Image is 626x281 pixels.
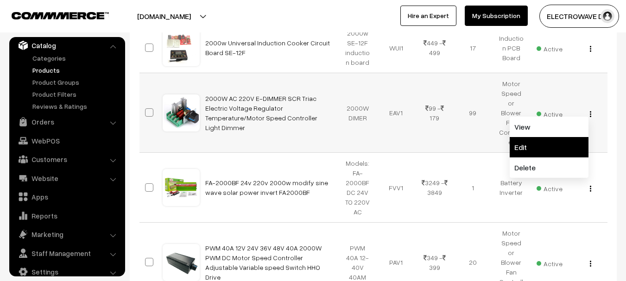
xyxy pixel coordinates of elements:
a: Website [12,170,122,187]
a: Orders [12,113,122,130]
img: Menu [590,186,591,192]
a: WebPOS [12,132,122,149]
a: My Subscription [465,6,528,26]
span: Active [537,181,563,194]
a: Reports [12,207,122,224]
td: Induction PCB Board [492,23,531,73]
span: Active [537,107,563,119]
td: Models: FA-2000BF DC 24V TO 220V AC [339,153,377,223]
a: Delete [510,157,588,178]
td: 449 - 499 [415,23,454,73]
button: [DOMAIN_NAME] [105,5,223,28]
a: Marketing [12,226,122,243]
a: Staff Management [12,245,122,262]
img: Menu [590,111,591,117]
a: Edit [510,137,588,157]
img: Menu [590,46,591,52]
a: Settings [12,263,122,280]
a: COMMMERCE [12,9,93,20]
td: 1 [454,153,492,223]
td: 99 [454,73,492,153]
td: Motor Speed or Blower Fan Controller [492,73,531,153]
a: PWM 40A 12V 24V 36V 48V 40A 2000W PWM DC Motor Speed Controller Adjustable Variable speed Switch ... [205,244,322,281]
a: Hire an Expert [400,6,456,26]
a: Categories [30,53,122,63]
img: user [601,9,614,23]
span: Active [537,256,563,269]
img: COMMMERCE [12,12,109,19]
a: FA-2000BF 24v 220v 2000w modify sine wave solar power invert FA2000BF [205,179,328,196]
td: EAV1 [377,73,415,153]
a: Product Filters [30,89,122,99]
a: Catalog [12,37,122,54]
td: Battery Inverter [492,153,531,223]
a: Reviews & Ratings [30,101,122,111]
td: 2000W DIMER [339,73,377,153]
a: Products [30,65,122,75]
span: Active [537,42,563,54]
td: 99 - 179 [415,73,454,153]
a: Customers [12,151,122,168]
a: Apps [12,188,122,205]
img: Menu [590,261,591,267]
td: FVV1 [377,153,415,223]
a: 2000w Universal Induction Cooker Circuit Board SE-12F [205,39,330,56]
td: WUI1 [377,23,415,73]
td: 2000w SE-12F induction board [339,23,377,73]
td: 3249 - 3849 [415,153,454,223]
a: 2000W AC 220V E-DIMMER SCR Triac Electric Voltage Regulator Temperature/Motor Speed Controller Li... [205,94,317,131]
a: View [510,117,588,137]
button: ELECTROWAVE DE… [539,5,619,28]
a: Product Groups [30,77,122,87]
td: 17 [454,23,492,73]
